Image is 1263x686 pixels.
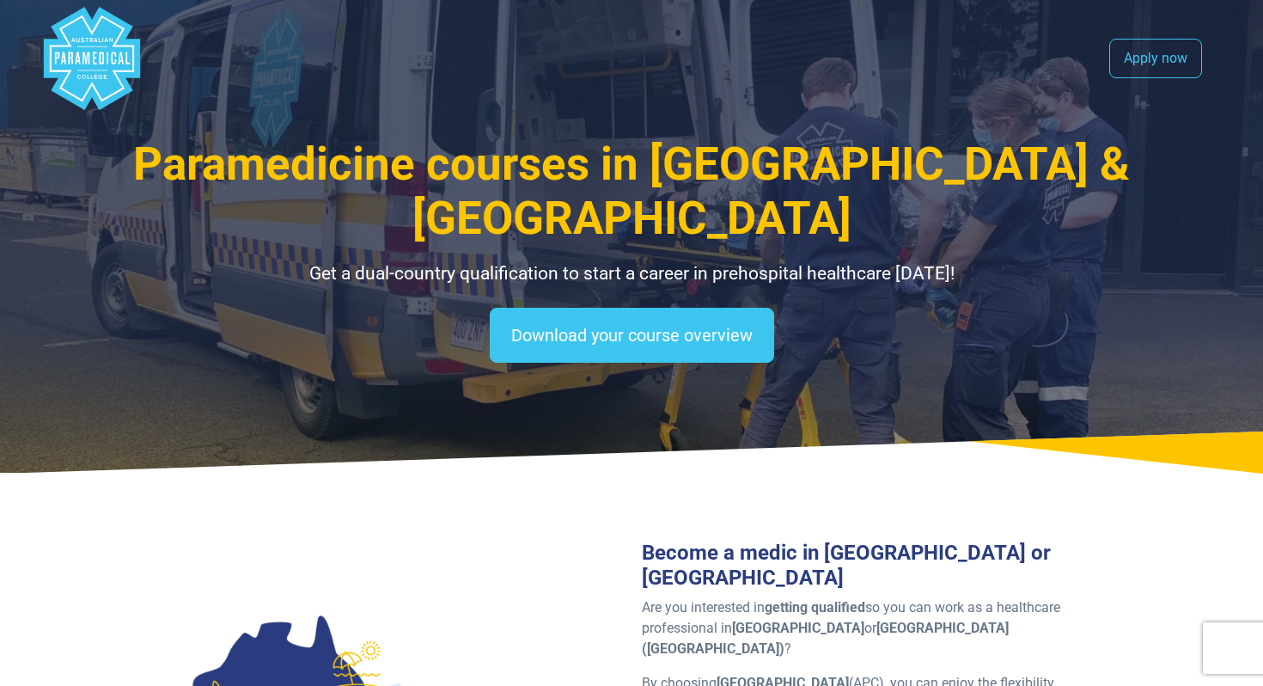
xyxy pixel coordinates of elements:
[490,308,774,363] a: Download your course overview
[642,541,1134,591] h3: Become a medic in [GEOGRAPHIC_DATA] or [GEOGRAPHIC_DATA]
[129,260,1134,288] p: Get a dual-country qualification to start a career in prehospital healthcare [DATE]!
[133,138,1130,245] span: Paramedicine courses in [GEOGRAPHIC_DATA] & [GEOGRAPHIC_DATA]
[642,620,1009,657] strong: [GEOGRAPHIC_DATA] ([GEOGRAPHIC_DATA])
[765,599,865,616] strong: getting qualified
[40,7,143,110] div: Australian Paramedical College
[1109,39,1202,78] a: Apply now
[642,597,1134,659] p: Are you interested in so you can work as a healthcare professional in or ?
[732,620,864,636] strong: [GEOGRAPHIC_DATA]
